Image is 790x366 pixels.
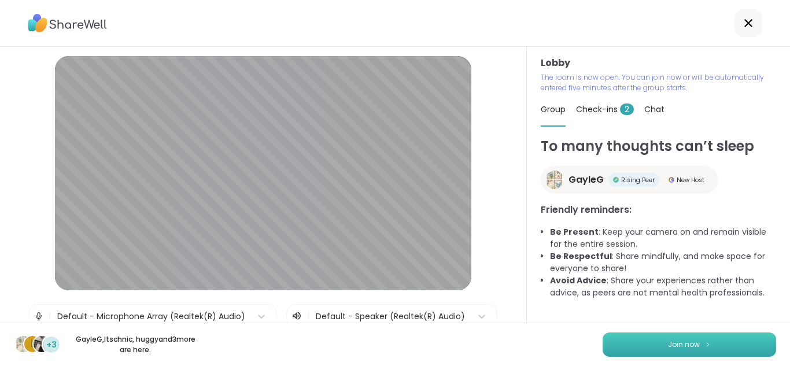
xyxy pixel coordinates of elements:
span: Group [541,103,566,115]
img: huggy [34,336,50,352]
img: GayleG [545,171,564,189]
b: Be Present [550,226,599,238]
span: Chat [644,103,665,115]
li: : Share your experiences rather than advice, as peers are not mental health professionals. [550,275,776,299]
span: l [31,337,35,352]
b: Avoid Advice [550,275,607,286]
span: GayleG [568,173,604,187]
img: ShareWell Logomark [704,341,711,347]
li: : Share mindfully, and make space for everyone to share! [550,250,776,275]
b: Be Respectful [550,250,612,262]
img: Microphone [34,305,44,328]
h3: Lobby [541,56,776,70]
li: : Keep your camera on and remain visible for the entire session. [550,226,776,250]
span: +3 [46,339,57,351]
img: ShareWell Logo [28,10,107,36]
span: New Host [677,176,704,184]
img: New Host [669,177,674,183]
img: Rising Peer [613,177,619,183]
h3: Friendly reminders: [541,203,776,217]
div: Default - Microphone Array (Realtek(R) Audio) [57,310,245,323]
button: Join now [603,332,776,357]
p: GayleG , ltschnic , huggy and 3 more are here. [71,334,200,355]
h1: To many thoughts can’t sleep [541,136,776,157]
span: 2 [620,103,634,115]
span: | [307,309,310,323]
span: Rising Peer [621,176,655,184]
span: Join now [668,339,700,350]
span: | [49,305,51,328]
span: Check-ins [576,103,634,115]
a: GayleGGayleGRising PeerRising PeerNew HostNew Host [541,166,718,194]
img: GayleG [15,336,31,352]
p: The room is now open. You can join now or will be automatically entered five minutes after the gr... [541,72,776,93]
